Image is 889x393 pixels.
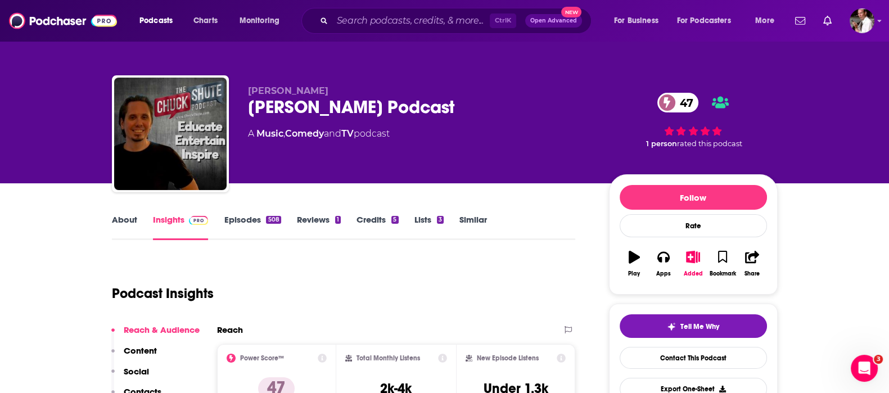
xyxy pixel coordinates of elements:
[708,243,737,284] button: Bookmark
[791,11,810,30] a: Show notifications dropdown
[656,270,671,277] div: Apps
[312,8,602,34] div: Search podcasts, credits, & more...
[747,12,788,30] button: open menu
[297,214,341,240] a: Reviews1
[874,355,883,364] span: 3
[391,216,398,224] div: 5
[112,214,137,240] a: About
[285,128,324,139] a: Comedy
[248,85,328,96] span: [PERSON_NAME]
[153,214,209,240] a: InsightsPodchaser Pro
[628,270,640,277] div: Play
[232,12,294,30] button: open menu
[124,366,149,377] p: Social
[606,12,673,30] button: open menu
[240,354,284,362] h2: Power Score™
[224,214,281,240] a: Episodes508
[477,354,539,362] h2: New Episode Listens
[850,8,874,33] span: Logged in as Quarto
[114,78,227,190] img: Chuck Shute Podcast
[525,14,582,28] button: Open AdvancedNew
[678,243,707,284] button: Added
[744,270,760,277] div: Share
[620,243,649,284] button: Play
[112,285,214,302] h1: Podcast Insights
[217,324,243,335] h2: Reach
[737,243,766,284] button: Share
[609,85,778,155] div: 47 1 personrated this podcast
[755,13,774,29] span: More
[677,13,731,29] span: For Podcasters
[111,366,149,387] button: Social
[341,128,354,139] a: TV
[132,12,187,30] button: open menu
[332,12,490,30] input: Search podcasts, credits, & more...
[139,13,173,29] span: Podcasts
[193,13,218,29] span: Charts
[124,345,157,356] p: Content
[620,185,767,210] button: Follow
[677,139,742,148] span: rated this podcast
[851,355,878,382] iframe: Intercom live chat
[490,13,516,28] span: Ctrl K
[356,354,420,362] h2: Total Monthly Listens
[670,12,747,30] button: open menu
[620,214,767,237] div: Rate
[111,324,200,345] button: Reach & Audience
[614,13,658,29] span: For Business
[850,8,874,33] button: Show profile menu
[850,8,874,33] img: User Profile
[266,216,281,224] div: 508
[684,270,703,277] div: Added
[256,128,283,139] a: Music
[356,214,398,240] a: Credits5
[124,324,200,335] p: Reach & Audience
[9,10,117,31] img: Podchaser - Follow, Share and Rate Podcasts
[248,127,390,141] div: A podcast
[657,93,699,112] a: 47
[620,347,767,369] a: Contact This Podcast
[620,314,767,338] button: tell me why sparkleTell Me Why
[667,322,676,331] img: tell me why sparkle
[819,11,836,30] a: Show notifications dropdown
[111,345,157,366] button: Content
[646,139,677,148] span: 1 person
[709,270,735,277] div: Bookmark
[649,243,678,284] button: Apps
[459,214,487,240] a: Similar
[530,18,577,24] span: Open Advanced
[189,216,209,225] img: Podchaser Pro
[680,322,719,331] span: Tell Me Why
[324,128,341,139] span: and
[283,128,285,139] span: ,
[335,216,341,224] div: 1
[240,13,279,29] span: Monitoring
[186,12,224,30] a: Charts
[437,216,444,224] div: 3
[414,214,444,240] a: Lists3
[669,93,699,112] span: 47
[561,7,581,17] span: New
